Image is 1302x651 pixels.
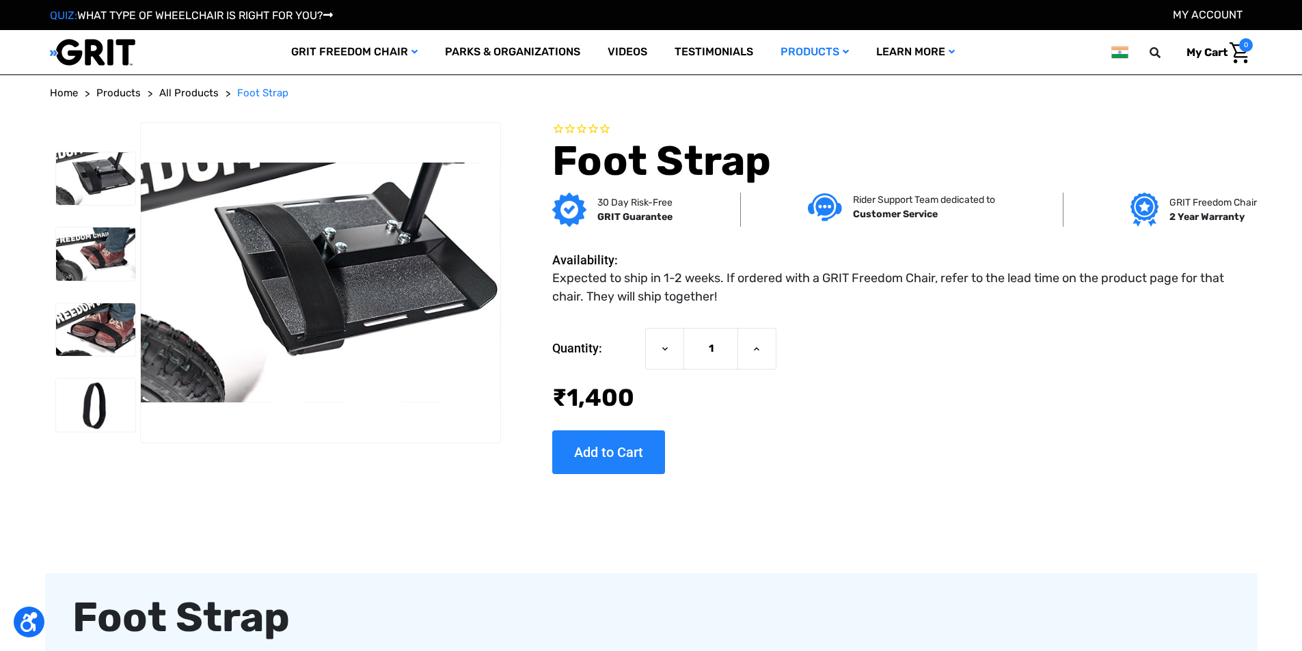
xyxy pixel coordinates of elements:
a: All Products [159,85,219,101]
a: Parks & Organizations [431,30,594,74]
dt: Availability: [552,251,638,269]
a: GRIT Freedom Chair [277,30,431,74]
h1: Foot Strap [552,137,1252,186]
a: Products [767,30,863,74]
a: QUIZ:WHAT TYPE OF WHEELCHAIR IS RIGHT FOR YOU? [50,9,333,22]
a: Account [1173,8,1243,21]
a: Foot Strap [237,85,288,101]
a: Videos [594,30,661,74]
span: 0 [1239,38,1253,52]
img: GRIT Guarantee [552,193,586,227]
a: Home [50,85,78,101]
img: Grit freedom [1130,193,1158,227]
img: GRIT Foot Strap: side view showing caster and strap around feet and secured through 2 of 6 availa... [56,227,135,281]
img: GRIT Foot Strap: velcro strap accessory shown alone, for use with GRIT Freedom Chair and footplat... [56,378,135,432]
img: GRIT Foot Strap: velcro strap shown looped through slots on footplate of GRIT Freedom Chair to ke... [56,152,135,206]
span: My Cart [1186,46,1228,59]
iframe: Tidio Chat [1232,563,1296,627]
a: Learn More [863,30,968,74]
span: QUIZ: [50,9,77,22]
p: 30 Day Risk-Free [597,195,673,210]
span: All Products [159,87,219,99]
span: Foot Strap [237,87,288,99]
img: in.png [1111,44,1128,61]
span: ₹‌1,400 [552,383,634,412]
img: Customer service [808,193,842,221]
strong: GRIT Guarantee [597,211,673,223]
img: GRIT Foot Strap: velcro strap shown looped around feet and secured through 2 of 6 available slots... [56,303,135,357]
dd: Expected to ship in 1-2 weeks. If ordered with a GRIT Freedom Chair, refer to the lead time on th... [552,269,1245,306]
label: Quantity: [552,328,638,369]
a: Testimonials [661,30,767,74]
span: Home [50,87,78,99]
input: Add to Cart [552,430,665,474]
p: GRIT Freedom Chair [1169,195,1257,210]
span: Products [96,87,141,99]
img: GRIT All-Terrain Wheelchair and Mobility Equipment [50,38,135,66]
div: Foot Strap [72,587,1230,648]
input: Search [1156,38,1176,67]
p: Rider Support Team dedicated to [853,193,995,207]
img: Cart [1230,42,1249,64]
span: Rated 0.0 out of 5 stars 0 reviews [552,122,1252,137]
strong: Customer Service [853,208,938,220]
a: Cart with 0 items [1176,38,1253,67]
a: Products [96,85,141,101]
strong: 2 Year Warranty [1169,211,1245,223]
img: GRIT Foot Strap: velcro strap shown looped through slots on footplate of GRIT Freedom Chair to ke... [141,163,500,402]
nav: Breadcrumb [50,85,1253,101]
